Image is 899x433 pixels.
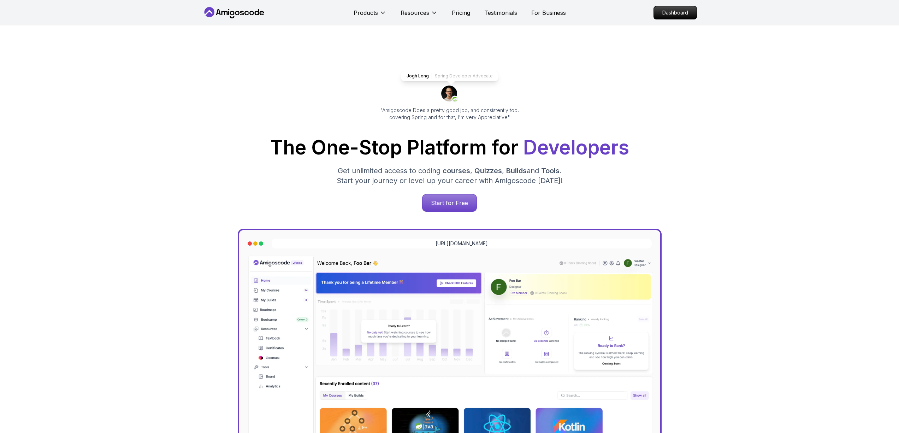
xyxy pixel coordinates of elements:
p: Products [354,8,378,17]
a: Testimonials [484,8,517,17]
p: Start for Free [422,194,477,211]
button: Resources [401,8,438,23]
p: Resources [401,8,429,17]
p: "Amigoscode Does a pretty good job, and consistently too, covering Spring and for that, I'm very ... [371,107,529,121]
a: Start for Free [422,194,477,212]
h1: The One-Stop Platform for [208,138,691,157]
p: Jogh Long [407,73,429,79]
span: Developers [523,136,629,159]
span: Quizzes [474,166,502,175]
button: Products [354,8,386,23]
span: Builds [506,166,527,175]
p: Dashboard [654,6,697,19]
p: Get unlimited access to coding , , and . Start your journey or level up your career with Amigosco... [331,166,568,186]
p: Spring Developer Advocate [435,73,493,79]
span: Tools [541,166,560,175]
span: courses [443,166,470,175]
a: For Business [531,8,566,17]
a: Pricing [452,8,470,17]
a: Dashboard [653,6,697,19]
img: josh long [441,86,458,103]
a: [URL][DOMAIN_NAME] [436,240,488,247]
